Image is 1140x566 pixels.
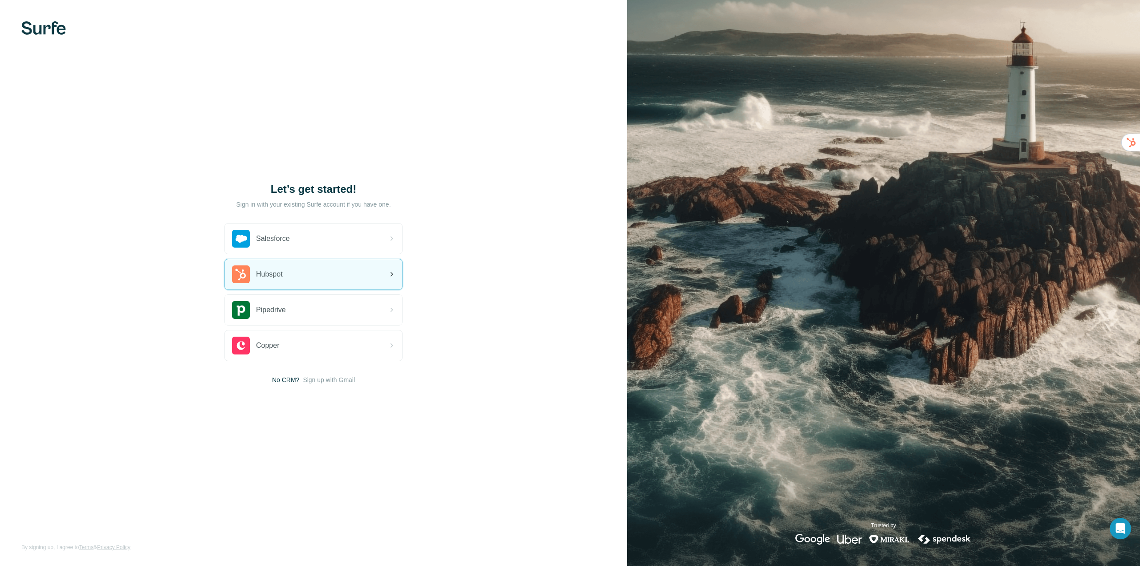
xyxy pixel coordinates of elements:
[232,337,250,354] img: copper's logo
[256,340,279,351] span: Copper
[232,301,250,319] img: pipedrive's logo
[256,269,283,280] span: Hubspot
[236,200,391,209] p: Sign in with your existing Surfe account if you have one.
[795,534,830,545] img: google's logo
[917,534,972,545] img: spendesk's logo
[869,534,910,545] img: mirakl's logo
[256,233,290,244] span: Salesforce
[256,305,286,315] span: Pipedrive
[303,375,355,384] button: Sign up with Gmail
[272,375,299,384] span: No CRM?
[837,534,862,545] img: uber's logo
[871,521,896,529] p: Trusted by
[224,182,403,196] h1: Let’s get started!
[21,21,66,35] img: Surfe's logo
[97,544,130,550] a: Privacy Policy
[232,230,250,248] img: salesforce's logo
[232,265,250,283] img: hubspot's logo
[21,543,130,551] span: By signing up, I agree to &
[79,544,94,550] a: Terms
[1110,518,1131,539] div: Open Intercom Messenger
